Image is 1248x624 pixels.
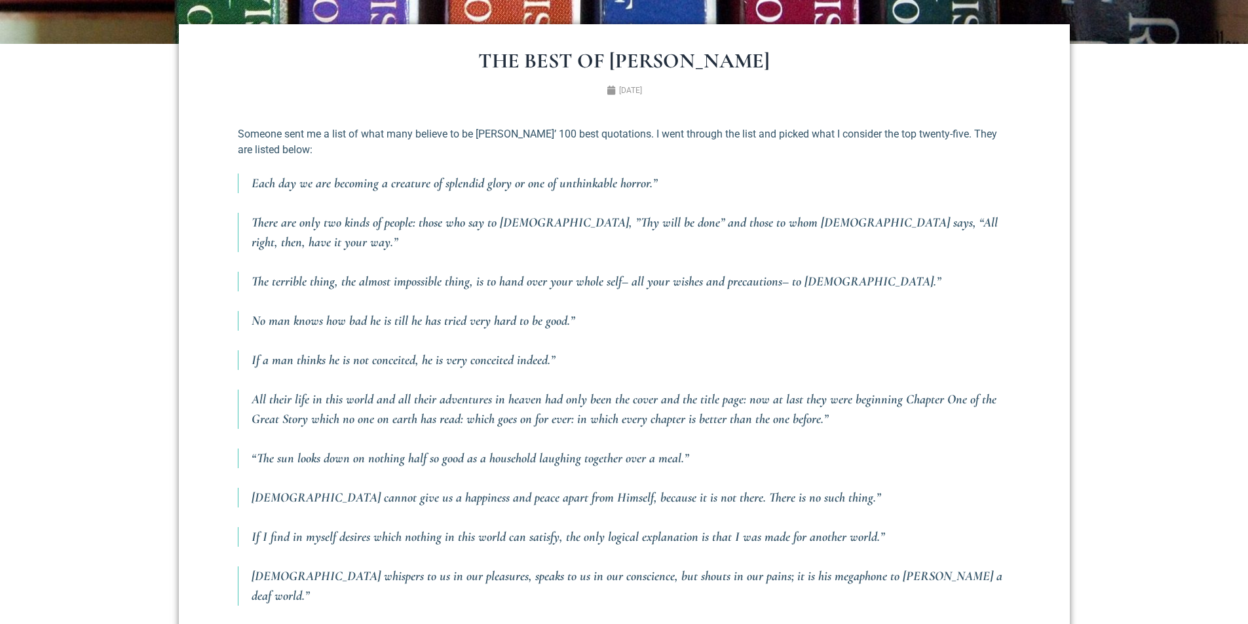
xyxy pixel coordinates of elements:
p: Each day we are becoming a creature of splendid glory or one of unthinkable horror.” [252,174,1011,193]
p: Someone sent me a list of what many believe to be [PERSON_NAME]’ 100 best quotations. I went thro... [238,126,1011,158]
p: All their life in this world and all their adventures in heaven had only been the cover and the t... [252,390,1011,429]
p: If I find in myself desires which nothing in this world can satisfy, the only logical explanation... [252,527,1011,547]
p: The terrible thing, the almost impossible thing, is to hand over your whole self– all your wishes... [252,272,1011,291]
time: [DATE] [619,86,642,95]
p: [DEMOGRAPHIC_DATA] cannot give us a happiness and peace apart from Himself, because it is not the... [252,488,1011,507]
h1: The Best of [PERSON_NAME] [231,50,1017,71]
a: [DATE] [607,84,642,96]
p: If a man thinks he is not conceited, he is very conceited indeed.” [252,350,1011,370]
p: No man knows how bad he is till he has tried very hard to be good.” [252,311,1011,331]
p: There are only two kinds of people: those who say to [DEMOGRAPHIC_DATA], ”Thy will be done” and t... [252,213,1011,252]
p: [DEMOGRAPHIC_DATA] whispers to us in our pleasures, speaks to us in our conscience, but shouts in... [252,566,1011,606]
p: “The sun looks down on nothing half so good as a household laughing together over a meal.” [252,449,1011,468]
